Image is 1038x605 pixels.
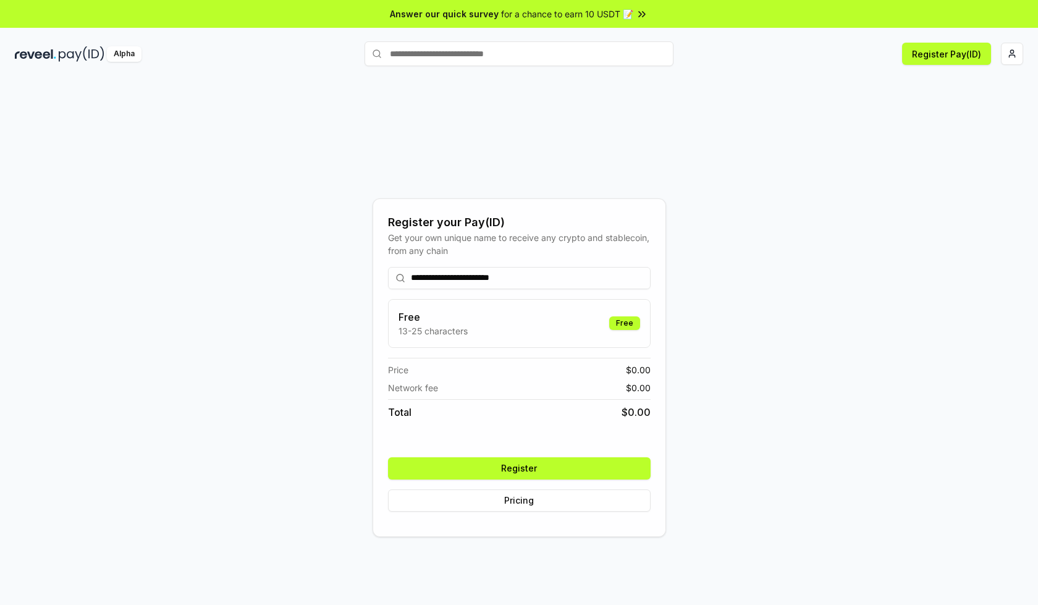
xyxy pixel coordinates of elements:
span: for a chance to earn 10 USDT 📝 [501,7,633,20]
div: Alpha [107,46,141,62]
img: reveel_dark [15,46,56,62]
div: Free [609,316,640,330]
button: Register [388,457,651,480]
div: Register your Pay(ID) [388,214,651,231]
span: $ 0.00 [622,405,651,420]
span: $ 0.00 [626,363,651,376]
div: Get your own unique name to receive any crypto and stablecoin, from any chain [388,231,651,257]
span: Total [388,405,411,420]
span: Answer our quick survey [390,7,499,20]
span: Network fee [388,381,438,394]
span: Price [388,363,408,376]
p: 13-25 characters [399,324,468,337]
h3: Free [399,310,468,324]
span: $ 0.00 [626,381,651,394]
button: Pricing [388,489,651,512]
button: Register Pay(ID) [902,43,991,65]
img: pay_id [59,46,104,62]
